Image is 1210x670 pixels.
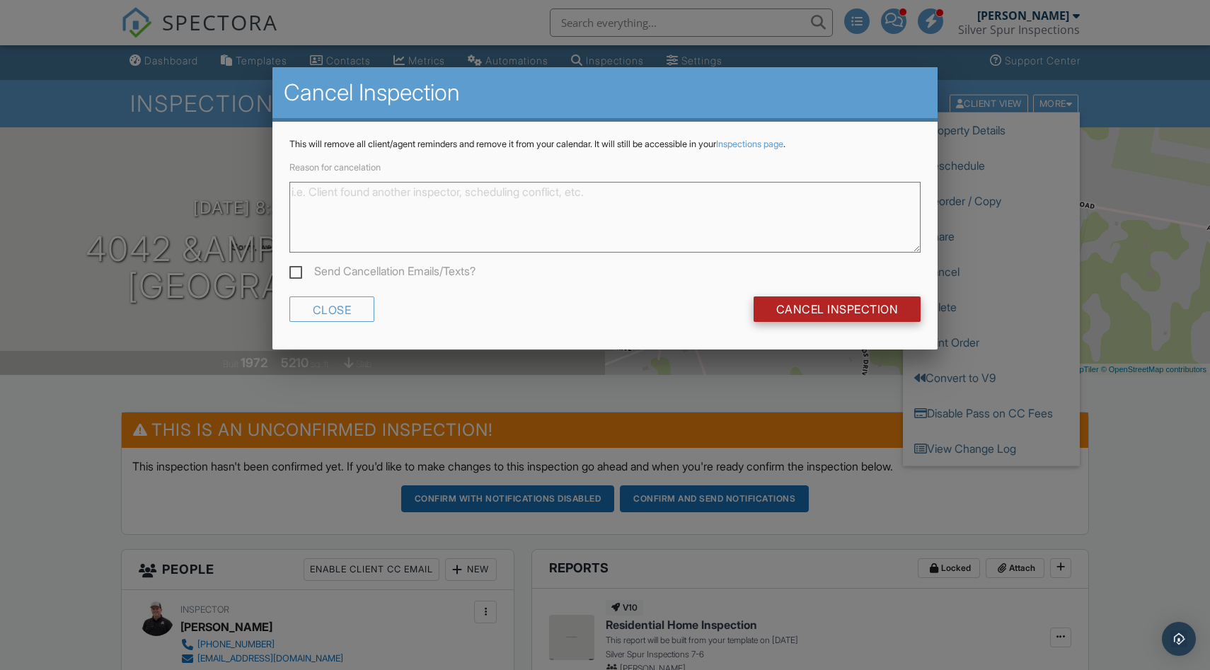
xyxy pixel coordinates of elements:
div: Open Intercom Messenger [1162,622,1196,656]
div: Close [289,296,375,322]
label: Reason for cancelation [289,162,381,173]
a: Inspections page [716,139,783,149]
h2: Cancel Inspection [284,79,927,107]
label: Send Cancellation Emails/Texts? [289,265,476,282]
input: Cancel Inspection [754,296,921,322]
p: This will remove all client/agent reminders and remove it from your calendar. It will still be ac... [289,139,921,150]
